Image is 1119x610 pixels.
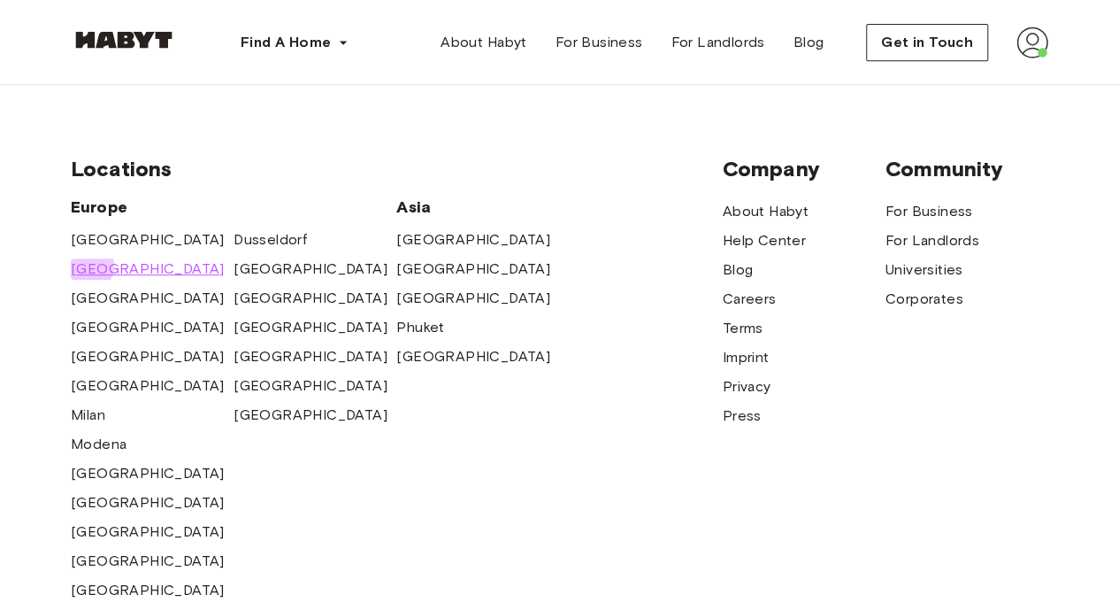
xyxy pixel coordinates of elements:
[723,259,754,281] a: Blog
[656,25,778,60] a: For Landlords
[723,156,885,182] span: Company
[723,230,806,251] a: Help Center
[396,288,550,309] a: [GEOGRAPHIC_DATA]
[71,521,225,543] a: [GEOGRAPHIC_DATA]
[71,492,225,513] a: [GEOGRAPHIC_DATA]
[541,25,657,60] a: For Business
[396,346,550,367] a: [GEOGRAPHIC_DATA]
[885,201,973,222] a: For Business
[71,31,177,49] img: Habyt
[71,551,225,572] a: [GEOGRAPHIC_DATA]
[71,463,225,484] a: [GEOGRAPHIC_DATA]
[779,25,839,60] a: Blog
[723,405,762,427] a: Press
[71,156,723,182] span: Locations
[71,229,225,251] a: [GEOGRAPHIC_DATA]
[234,317,387,338] a: [GEOGRAPHIC_DATA]
[71,197,396,218] span: Europe
[885,289,963,310] a: Corporates
[71,375,225,397] a: [GEOGRAPHIC_DATA]
[71,346,225,367] a: [GEOGRAPHIC_DATA]
[71,580,225,601] a: [GEOGRAPHIC_DATA]
[396,197,559,218] span: Asia
[671,32,764,53] span: For Landlords
[71,288,225,309] a: [GEOGRAPHIC_DATA]
[723,376,771,398] a: Privacy
[71,434,126,455] a: Modena
[723,201,809,222] a: About Habyt
[234,229,307,251] a: Dusseldorf
[426,25,540,60] a: About Habyt
[234,346,387,367] a: [GEOGRAPHIC_DATA]
[396,259,550,280] a: [GEOGRAPHIC_DATA]
[881,32,973,53] span: Get in Touch
[885,259,963,281] a: Universities
[241,32,331,53] span: Find A Home
[723,347,770,368] a: Imprint
[71,259,225,280] a: [GEOGRAPHIC_DATA]
[1016,27,1048,58] img: avatar
[234,288,387,309] a: [GEOGRAPHIC_DATA]
[71,405,105,426] a: Milan
[396,229,550,251] a: [GEOGRAPHIC_DATA]
[556,32,643,53] span: For Business
[885,156,1048,182] span: Community
[234,405,387,426] a: [GEOGRAPHIC_DATA]
[396,317,444,338] a: Phuket
[793,32,824,53] span: Blog
[226,25,363,60] button: Find A Home
[441,32,526,53] span: About Habyt
[723,289,777,310] a: Careers
[866,24,988,61] button: Get in Touch
[723,318,763,339] a: Terms
[234,375,387,397] a: [GEOGRAPHIC_DATA]
[71,317,225,338] a: [GEOGRAPHIC_DATA]
[234,259,387,280] a: [GEOGRAPHIC_DATA]
[885,230,979,251] a: For Landlords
